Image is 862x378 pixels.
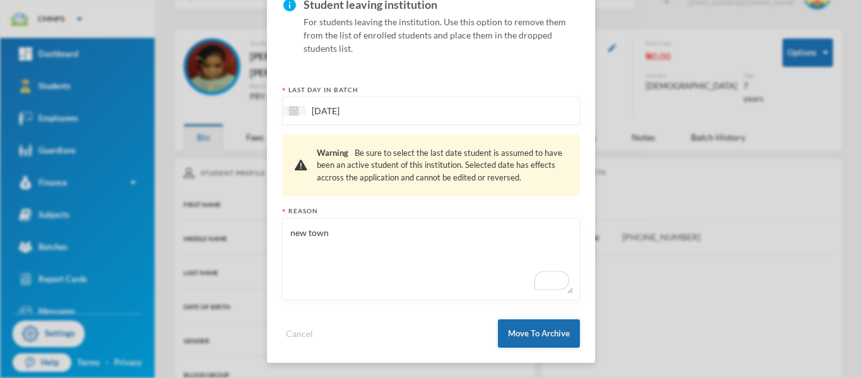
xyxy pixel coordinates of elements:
[317,148,348,158] span: Warning
[282,326,317,341] button: Cancel
[317,147,567,184] div: Be sure to select the last date student is assumed to have been an active student of this institu...
[295,160,307,170] img: !
[282,206,580,216] div: Reason
[305,103,411,118] input: Select date
[289,225,573,293] textarea: To enrich screen reader interactions, please activate Accessibility in Grammarly extension settings
[498,319,580,348] button: Move To Archive
[282,85,580,95] div: Last Day In Batch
